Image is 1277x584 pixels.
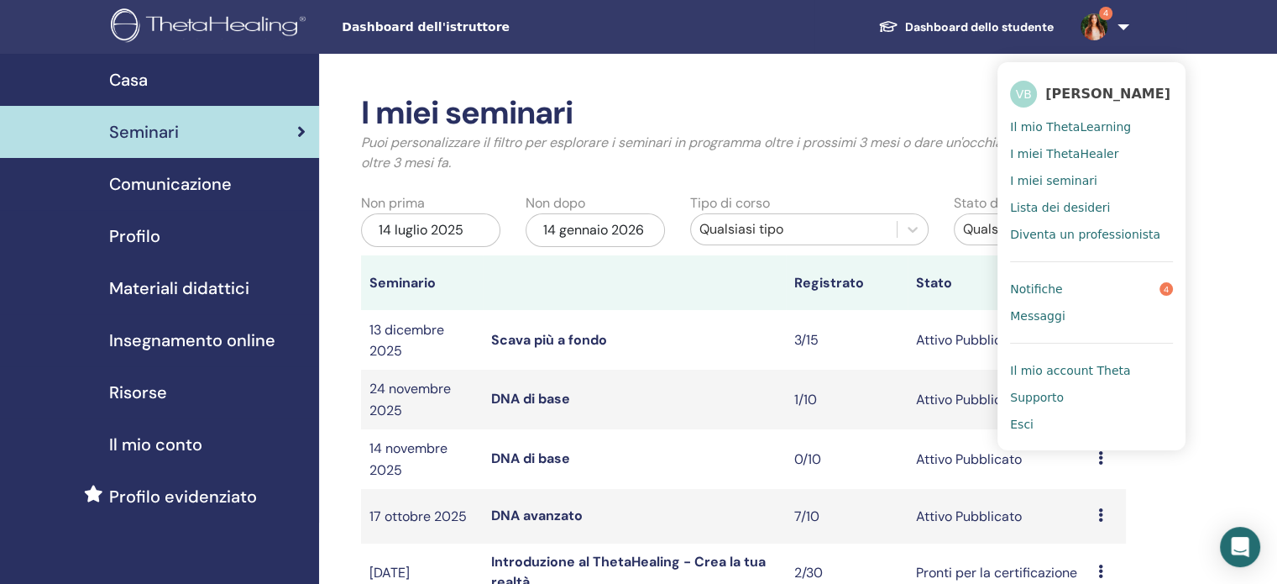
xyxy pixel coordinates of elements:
a: Notifiche4 [1010,276,1173,303]
font: Il mio account Theta [1010,364,1130,377]
font: I miei seminari [361,92,573,134]
font: Registrato [794,274,864,292]
font: Diventa un professionista [1010,228,1160,241]
font: Qualsiasi stato [963,220,1055,238]
font: Supporto [1010,391,1064,404]
font: Il mio conto [109,434,202,455]
font: 3/15 [794,331,819,349]
font: Risorse [109,381,167,403]
font: 13 dicembre 2025 [369,321,444,360]
font: Tipo di corso [690,194,770,212]
font: 2/30 [794,563,823,581]
a: Diventa un professionista [1010,221,1173,248]
font: 0/10 [794,450,821,468]
font: Pronti per la certificazione [916,563,1077,581]
font: Materiali didattici [109,277,249,299]
font: Insegnamento online [109,329,275,351]
a: DNA avanzato [491,507,583,524]
img: default.jpg [1081,13,1107,40]
img: graduation-cap-white.svg [878,19,898,34]
a: Il mio account Theta [1010,357,1173,384]
font: 1/10 [794,391,817,408]
font: Esci [1010,418,1034,431]
font: VB [1016,87,1032,101]
ul: 4 [997,62,1185,450]
font: Il mio ThetaLearning [1010,120,1131,134]
font: Qualsiasi tipo [699,220,783,238]
a: Il mio ThetaLearning [1010,113,1173,140]
a: I miei seminari [1010,167,1173,194]
font: [PERSON_NAME] [1045,86,1170,102]
font: Puoi personalizzare il filtro per esplorare i seminari in programma oltre i prossimi 3 mesi o dar... [361,134,1101,171]
a: DNA di base [491,390,570,408]
font: Stato del seminario [954,194,1073,212]
font: 14 novembre 2025 [369,439,447,478]
font: I miei seminari [1010,174,1097,187]
font: Attivo Pubblicato [916,450,1022,468]
a: VB[PERSON_NAME] [1010,75,1173,113]
font: Profilo evidenziato [109,486,257,508]
a: Dashboard dello studente [865,11,1067,43]
font: Comunicazione [109,173,232,195]
a: Scava più a fondo [491,331,607,349]
font: Casa [109,69,148,91]
font: 14 gennaio 2026 [543,221,644,239]
font: Dashboard dello studente [905,19,1054,34]
font: 4 [1164,284,1169,295]
font: I miei ThetaHealer [1010,147,1118,160]
img: logo.png [111,8,311,46]
font: 4 [1103,8,1108,18]
font: Attivo Pubblicato [916,508,1022,525]
font: Messaggi [1010,309,1065,323]
font: Seminario [369,274,436,292]
font: Notifiche [1010,282,1062,296]
font: Attivo Pubblicato [916,391,1022,408]
a: DNA di base [491,450,570,467]
font: Non dopo [526,194,585,212]
font: Profilo [109,225,160,247]
font: 24 novembre 2025 [369,380,451,418]
font: 14 luglio 2025 [379,221,463,239]
font: Non prima [361,194,425,212]
a: I miei ThetaHealer [1010,140,1173,167]
font: 7/10 [794,508,819,525]
font: [DATE] [369,563,410,581]
font: Stato [916,274,952,292]
font: Dashboard dell'istruttore [342,20,510,34]
font: Attivo Pubblicato [916,331,1022,349]
font: 17 ottobre 2025 [369,508,467,525]
a: Messaggi [1010,303,1173,329]
a: Esci [1010,411,1173,438]
font: Seminari [109,121,179,143]
a: Supporto [1010,384,1173,411]
a: Lista dei desideri [1010,194,1173,221]
div: Open Intercom Messenger [1220,527,1260,567]
font: Lista dei desideri [1010,201,1110,214]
